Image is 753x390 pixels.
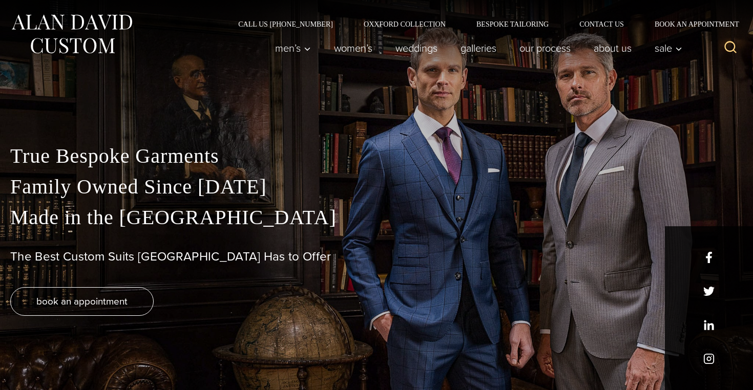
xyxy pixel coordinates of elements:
[718,36,743,60] button: View Search Form
[461,20,564,28] a: Bespoke Tailoring
[564,20,639,28] a: Contact Us
[264,38,688,58] nav: Primary Navigation
[275,43,311,53] span: Men’s
[10,287,154,316] a: book an appointment
[10,11,133,57] img: Alan David Custom
[10,141,743,233] p: True Bespoke Garments Family Owned Since [DATE] Made in the [GEOGRAPHIC_DATA]
[582,38,643,58] a: About Us
[223,20,348,28] a: Call Us [PHONE_NUMBER]
[655,43,682,53] span: Sale
[384,38,449,58] a: weddings
[508,38,582,58] a: Our Process
[36,294,128,309] span: book an appointment
[348,20,461,28] a: Oxxford Collection
[639,20,743,28] a: Book an Appointment
[223,20,743,28] nav: Secondary Navigation
[323,38,384,58] a: Women’s
[10,249,743,264] h1: The Best Custom Suits [GEOGRAPHIC_DATA] Has to Offer
[449,38,508,58] a: Galleries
